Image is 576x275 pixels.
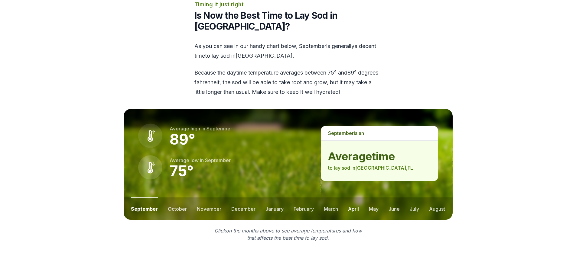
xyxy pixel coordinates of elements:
button: april [348,197,359,220]
span: september [205,157,231,163]
button: november [197,197,221,220]
button: december [231,197,255,220]
button: september [131,197,158,220]
div: As you can see in our handy chart below, is generally a decent time to lay sod in [GEOGRAPHIC_DAT... [194,41,382,97]
p: Because the daytime temperature averages between 75 ° and 89 ° degrees fahrenheit, the sod will b... [194,68,382,97]
p: is a n [321,126,438,140]
p: Average high in [170,125,232,132]
button: may [369,197,379,220]
strong: 75 ° [170,162,194,180]
button: july [410,197,419,220]
p: Timing it just right [194,0,382,9]
span: september [299,43,326,49]
strong: 89 ° [170,130,195,148]
strong: average time [328,150,431,162]
button: august [429,197,445,220]
span: september [328,130,354,136]
h2: Is Now the Best Time to Lay Sod in [GEOGRAPHIC_DATA]? [194,10,382,32]
p: Average low in [170,157,231,164]
p: Click on the months above to see average temperatures and how that affects the best time to lay sod. [211,227,366,241]
button: february [294,197,314,220]
p: to lay sod in [GEOGRAPHIC_DATA] , FL [328,164,431,171]
span: september [207,126,232,132]
button: june [389,197,400,220]
button: march [324,197,338,220]
button: january [265,197,284,220]
button: october [168,197,187,220]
